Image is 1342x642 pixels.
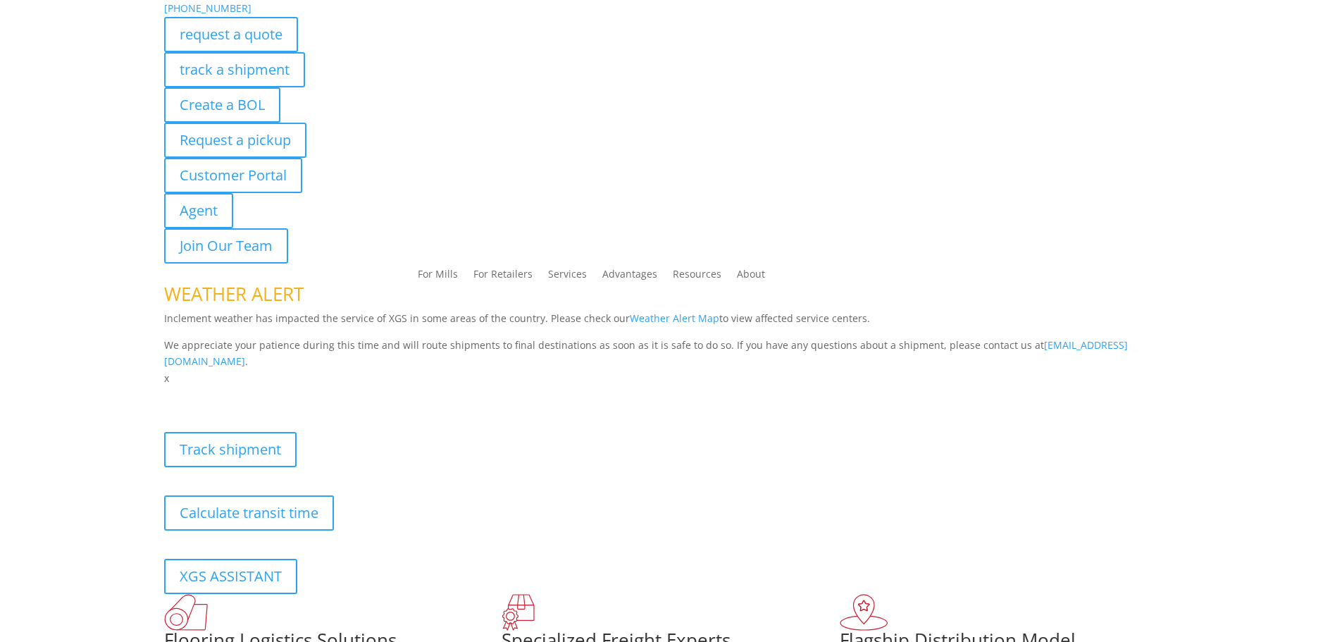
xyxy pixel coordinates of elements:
a: request a quote [164,17,298,52]
a: Resources [673,269,721,285]
a: Agent [164,193,233,228]
a: About [737,269,765,285]
a: Customer Portal [164,158,302,193]
a: [PHONE_NUMBER] [164,1,251,15]
a: XGS ASSISTANT [164,559,297,594]
p: Inclement weather has impacted the service of XGS in some areas of the country. Please check our ... [164,310,1179,337]
span: WEATHER ALERT [164,281,304,307]
a: Services [548,269,587,285]
a: Create a BOL [164,87,280,123]
a: Request a pickup [164,123,306,158]
a: Calculate transit time [164,495,334,531]
a: track a shipment [164,52,305,87]
p: We appreciate your patience during this time and will route shipments to final destinations as so... [164,337,1179,371]
a: For Mills [418,269,458,285]
a: Track shipment [164,432,297,467]
img: xgs-icon-flagship-distribution-model-red [840,594,888,631]
a: Join Our Team [164,228,288,264]
a: Weather Alert Map [630,311,719,325]
p: x [164,370,1179,387]
a: For Retailers [473,269,533,285]
b: Visibility, transparency, and control for your entire supply chain. [164,389,478,402]
a: Advantages [602,269,657,285]
img: xgs-icon-total-supply-chain-intelligence-red [164,594,208,631]
img: xgs-icon-focused-on-flooring-red [502,594,535,631]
